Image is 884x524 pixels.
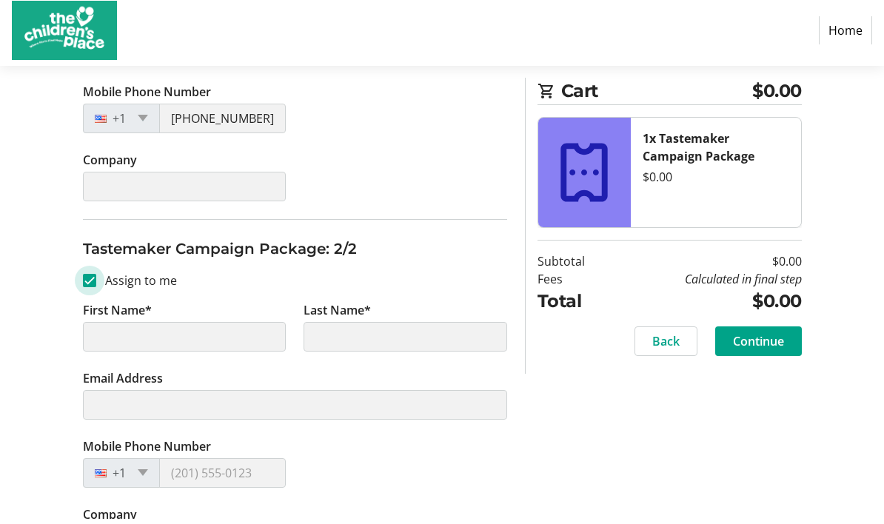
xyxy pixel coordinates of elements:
[159,110,287,139] input: (201) 555-0123
[538,258,614,275] td: Subtotal
[83,243,507,266] h3: Tastemaker Campaign Package: 2/2
[819,21,872,50] a: Home
[12,6,117,65] img: The Children's Place's Logo
[715,332,802,361] button: Continue
[733,337,784,355] span: Continue
[83,443,211,461] label: Mobile Phone Number
[613,258,801,275] td: $0.00
[561,83,753,110] span: Cart
[304,307,371,325] label: Last Name*
[83,89,211,107] label: Mobile Phone Number
[752,83,802,110] span: $0.00
[538,293,614,320] td: Total
[96,278,177,295] label: Assign to me
[83,375,163,393] label: Email Address
[83,307,152,325] label: First Name*
[83,157,137,175] label: Company
[538,275,614,293] td: Fees
[652,337,680,355] span: Back
[634,332,697,361] button: Back
[159,464,287,494] input: (201) 555-0123
[643,135,754,169] strong: 1x Tastemaker Campaign Package
[643,173,789,191] div: $0.00
[613,293,801,320] td: $0.00
[613,275,801,293] td: Calculated in final step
